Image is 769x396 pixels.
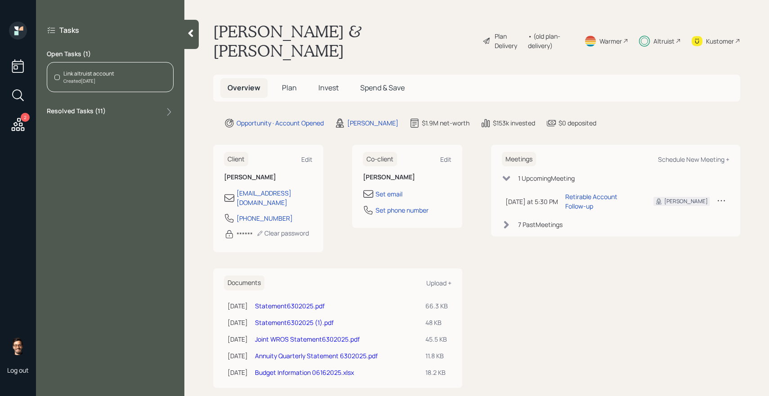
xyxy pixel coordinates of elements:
div: Warmer [599,36,622,46]
h6: Meetings [502,152,536,167]
a: Budget Information 06162025.xlsx [255,368,354,377]
div: $1.9M net-worth [422,118,469,128]
div: [PERSON_NAME] [347,118,398,128]
div: Created [DATE] [63,78,114,85]
div: [PERSON_NAME] [664,197,708,205]
a: Annuity Quarterly Statement 6302025.pdf [255,352,378,360]
a: Joint WROS Statement6302025.pdf [255,335,360,343]
span: Spend & Save [360,83,405,93]
label: Tasks [59,25,79,35]
div: Schedule New Meeting + [658,155,729,164]
div: Set email [376,189,402,199]
div: 18.2 KB [425,368,448,377]
h6: [PERSON_NAME] [224,174,313,181]
div: Kustomer [706,36,734,46]
div: $153k invested [493,118,535,128]
div: [DATE] at 5:30 PM [505,197,558,206]
div: Edit [440,155,452,164]
div: [DATE] [228,351,248,360]
a: Statement6302025 (1).pdf [255,318,334,327]
img: sami-boghos-headshot.png [9,337,27,355]
div: Opportunity · Account Opened [237,118,324,128]
div: • (old plan-delivery) [528,31,573,50]
div: Upload + [426,279,452,287]
div: Link altruist account [63,70,114,78]
a: Statement6302025.pdf [255,302,325,310]
div: Edit [301,155,313,164]
div: 1 Upcoming Meeting [518,174,575,183]
div: Set phone number [376,205,429,215]
div: 66.3 KB [425,301,448,311]
h6: Co-client [363,152,397,167]
div: [PHONE_NUMBER] [237,214,293,223]
label: Open Tasks ( 1 ) [47,49,174,58]
div: Clear password [256,229,309,237]
h6: [PERSON_NAME] [363,174,452,181]
div: [DATE] [228,368,248,377]
div: [DATE] [228,334,248,344]
div: 7 Past Meeting s [518,220,563,229]
h1: [PERSON_NAME] & [PERSON_NAME] [213,22,475,60]
div: Retirable Account Follow-up [565,192,639,211]
h6: Client [224,152,248,167]
h6: Documents [224,276,264,290]
label: Resolved Tasks ( 11 ) [47,107,106,117]
div: 45.5 KB [425,334,448,344]
div: Log out [7,366,29,374]
span: Invest [318,83,339,93]
div: $0 deposited [559,118,596,128]
div: [EMAIL_ADDRESS][DOMAIN_NAME] [237,188,313,207]
div: [DATE] [228,301,248,311]
div: Altruist [653,36,675,46]
div: 48 KB [425,318,448,327]
div: Plan Delivery [495,31,523,50]
div: [DATE] [228,318,248,327]
span: Plan [282,83,297,93]
span: Overview [228,83,260,93]
div: 11.8 KB [425,351,448,360]
div: 2 [21,113,30,122]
